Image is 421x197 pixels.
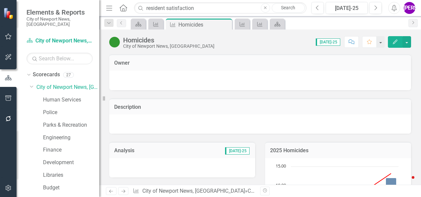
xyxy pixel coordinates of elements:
a: Human Services [43,96,99,104]
span: [DATE]-25 [316,38,340,46]
a: Scorecards [33,71,60,79]
div: [DATE]-25 [328,4,365,12]
div: City of Newport News, [GEOGRAPHIC_DATA] [123,44,214,49]
input: Search Below... [26,53,93,64]
div: 27 [63,72,74,78]
h3: Analysis [114,148,175,154]
h3: 2025 Homicides [270,148,406,154]
iframe: Intercom live chat [398,174,414,190]
a: Finance [43,146,99,154]
a: Police [43,109,99,116]
h3: Description [114,104,406,110]
div: Homicides [178,21,230,29]
a: Parks & Recreation [43,121,99,129]
img: ClearPoint Strategy [3,8,15,19]
input: Search ClearPoint... [134,2,306,14]
span: [DATE]-25 [225,147,250,155]
a: City of Newport News, [GEOGRAPHIC_DATA] [26,37,93,45]
text: 15.00 [276,163,286,169]
h3: Owner [114,60,406,66]
a: Budget [43,184,99,192]
a: Engineering [43,134,99,142]
a: City KPIs [248,188,268,194]
a: City of Newport News, [GEOGRAPHIC_DATA] [36,84,99,91]
a: Development [43,159,99,166]
img: On Target [109,37,120,47]
button: [PERSON_NAME] [403,2,415,14]
a: Libraries [43,171,99,179]
a: City of Newport News, [GEOGRAPHIC_DATA] [142,188,245,194]
div: Homicides [123,36,214,44]
a: Search [272,3,305,13]
div: » » [133,187,255,195]
text: 10.00 [276,182,286,188]
span: Elements & Reports [26,8,93,16]
small: City of Newport News, [GEOGRAPHIC_DATA] [26,16,93,27]
button: [DATE]-25 [326,2,368,14]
